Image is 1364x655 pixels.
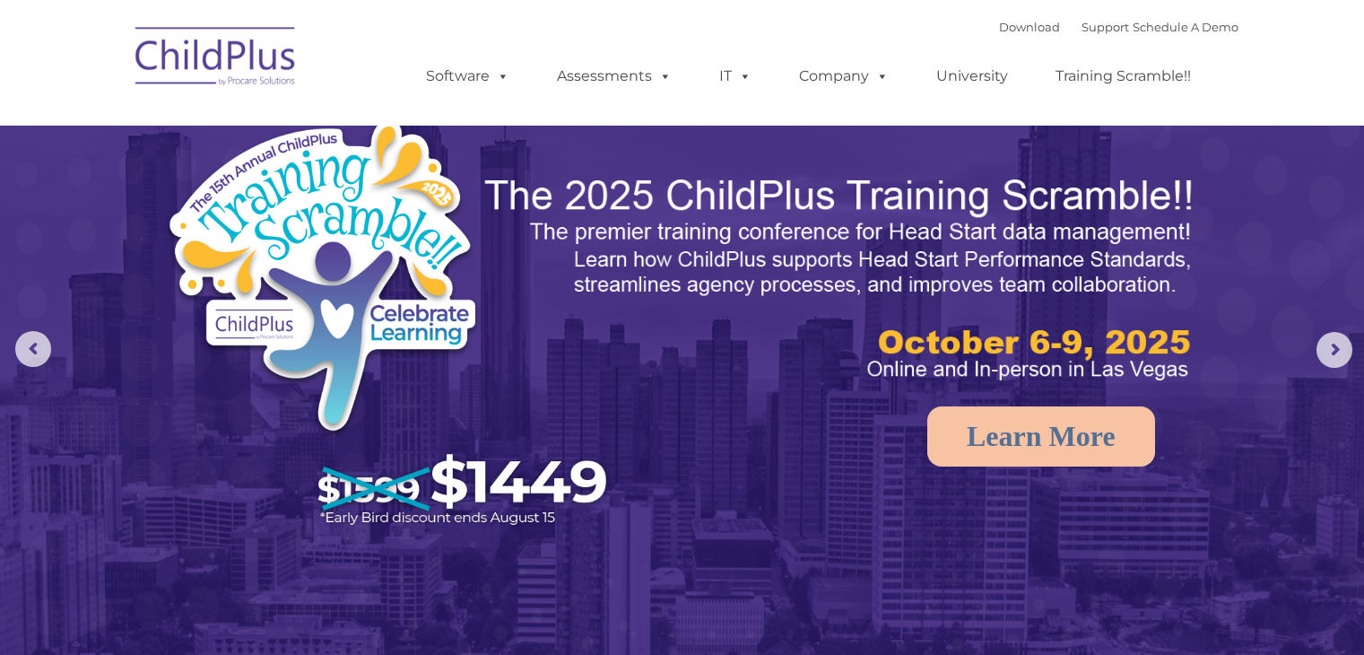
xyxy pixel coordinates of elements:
font: | [999,20,1238,34]
a: Support [1082,20,1129,34]
img: ChildPlus by Procare Solutions [126,14,306,104]
a: IT [701,58,769,94]
a: University [918,58,1026,94]
a: Software [408,58,527,94]
a: Schedule A Demo [1133,20,1238,34]
a: Training Scramble!! [1038,58,1209,94]
a: Download [999,20,1060,34]
a: Learn More [927,406,1155,467]
a: Company [781,58,907,94]
a: Assessments [539,58,690,94]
